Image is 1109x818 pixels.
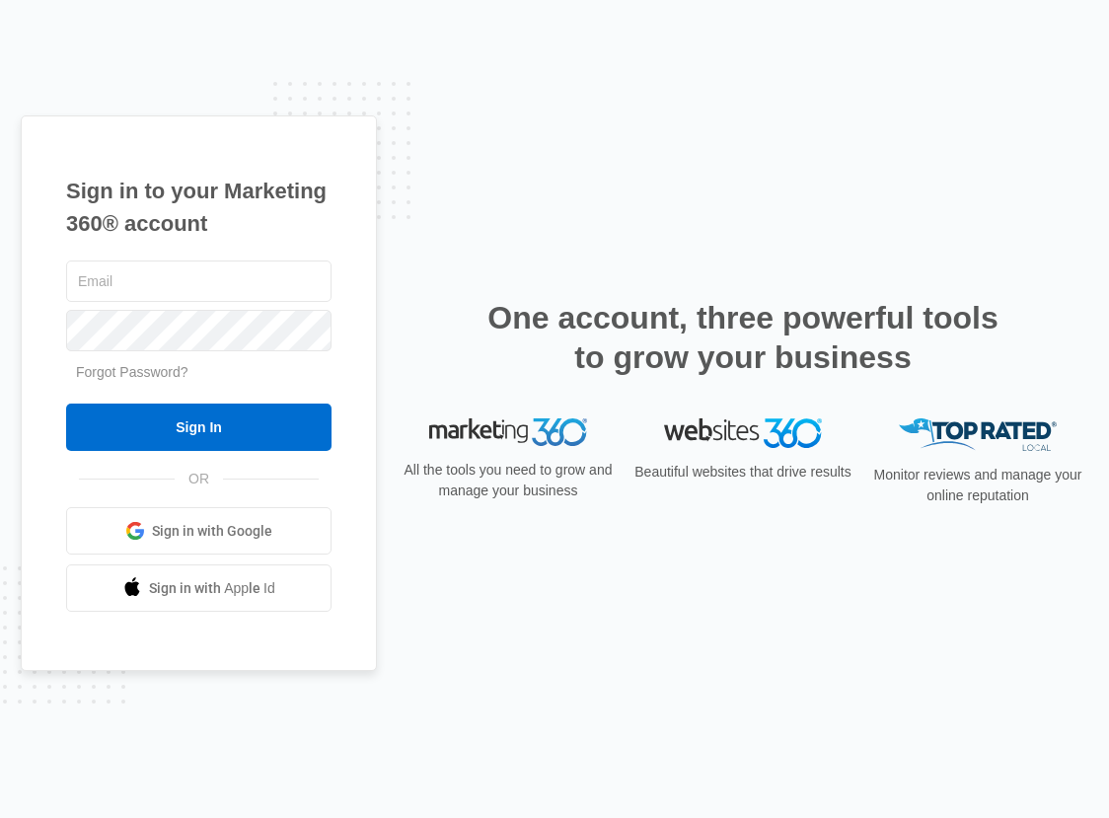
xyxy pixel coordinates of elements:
[429,418,587,446] img: Marketing 360
[867,465,1088,506] p: Monitor reviews and manage your online reputation
[152,521,272,542] span: Sign in with Google
[66,564,332,612] a: Sign in with Apple Id
[76,364,188,380] a: Forgot Password?
[398,460,619,501] p: All the tools you need to grow and manage your business
[899,418,1057,451] img: Top Rated Local
[149,578,275,599] span: Sign in with Apple Id
[632,462,853,483] p: Beautiful websites that drive results
[66,507,332,555] a: Sign in with Google
[175,469,223,489] span: OR
[664,418,822,447] img: Websites 360
[481,298,1004,377] h2: One account, three powerful tools to grow your business
[66,404,332,451] input: Sign In
[66,260,332,302] input: Email
[66,175,332,240] h1: Sign in to your Marketing 360® account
